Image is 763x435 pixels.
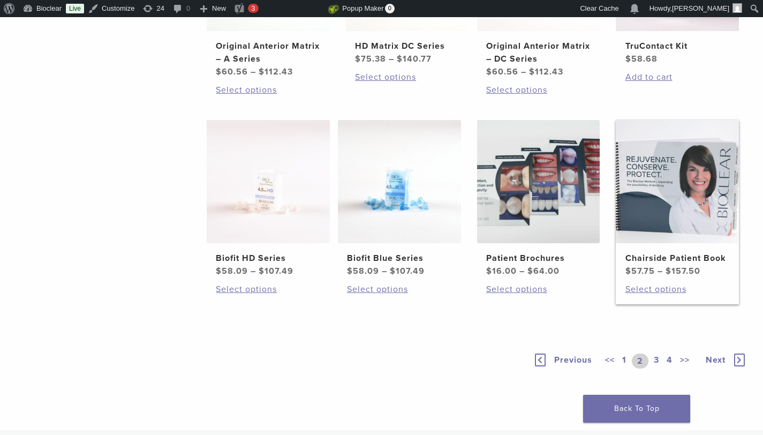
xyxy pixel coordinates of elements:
[625,71,730,84] a: Add to cart: “TruContact Kit”
[347,252,451,265] h2: Biofit Blue Series
[603,354,617,369] a: <<
[338,120,461,243] img: Biofit Blue Series
[251,4,255,12] span: 3
[666,266,671,276] span: $
[486,266,492,276] span: $
[477,120,600,277] a: Patient BrochuresPatient Brochures
[625,266,655,276] bdi: 57.75
[616,120,739,243] img: Chairside Patient Book
[625,54,631,64] span: $
[355,71,459,84] a: Select options for “HD Matrix DC Series”
[397,54,432,64] bdi: 140.77
[216,266,222,276] span: $
[486,40,591,65] h2: Original Anterior Matrix – DC Series
[389,54,394,64] span: –
[486,266,517,276] bdi: 16.00
[632,354,648,369] a: 2
[216,283,320,296] a: Select options for “Biofit HD Series”
[620,354,629,369] a: 1
[666,266,700,276] bdi: 157.50
[652,354,661,369] a: 3
[259,266,293,276] bdi: 107.49
[625,252,730,265] h2: Chairside Patient Book
[268,3,328,16] img: Views over 48 hours. Click for more Jetpack Stats.
[616,120,739,277] a: Chairside Patient BookChairside Patient Book
[477,120,600,243] img: Patient Brochures
[347,266,353,276] span: $
[678,354,692,369] a: >>
[706,355,726,365] span: Next
[251,66,256,77] span: –
[355,54,386,64] bdi: 75.38
[625,266,631,276] span: $
[347,266,379,276] bdi: 58.09
[554,355,592,365] span: Previous
[486,66,492,77] span: $
[486,66,518,77] bdi: 60.56
[625,40,730,52] h2: TruContact Kit
[486,252,591,265] h2: Patient Brochures
[521,66,526,77] span: –
[207,120,330,277] a: Biofit HD SeriesBiofit HD Series
[519,266,525,276] span: –
[251,266,256,276] span: –
[527,266,560,276] bdi: 64.00
[385,4,395,13] span: 0
[486,84,591,96] a: Select options for “Original Anterior Matrix - DC Series”
[672,4,729,12] span: [PERSON_NAME]
[216,66,248,77] bdi: 60.56
[259,266,265,276] span: $
[66,4,84,13] a: Live
[625,54,658,64] bdi: 58.68
[390,266,425,276] bdi: 107.49
[347,283,451,296] a: Select options for “Biofit Blue Series”
[527,266,533,276] span: $
[216,66,222,77] span: $
[583,395,690,423] a: Back To Top
[664,354,675,369] a: 4
[355,40,459,52] h2: HD Matrix DC Series
[216,266,248,276] bdi: 58.09
[216,252,320,265] h2: Biofit HD Series
[397,54,403,64] span: $
[216,40,320,65] h2: Original Anterior Matrix – A Series
[207,120,330,243] img: Biofit HD Series
[529,66,563,77] bdi: 112.43
[259,66,265,77] span: $
[382,266,387,276] span: –
[486,283,591,296] a: Select options for “Patient Brochures”
[390,266,396,276] span: $
[625,283,730,296] a: Select options for “Chairside Patient Book”
[529,66,535,77] span: $
[355,54,361,64] span: $
[216,84,320,96] a: Select options for “Original Anterior Matrix - A Series”
[658,266,663,276] span: –
[259,66,293,77] bdi: 112.43
[338,120,461,277] a: Biofit Blue SeriesBiofit Blue Series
